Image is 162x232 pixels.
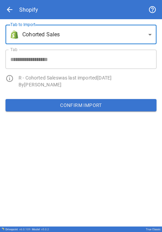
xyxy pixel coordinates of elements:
[5,74,14,83] span: info_outline
[10,47,18,52] label: Tab
[32,228,49,231] div: Model
[5,5,14,14] span: arrow_back
[1,228,4,230] img: Drivepoint
[22,30,60,39] span: Cohorted Sales
[19,81,157,88] p: By [PERSON_NAME]
[10,22,35,27] label: Tab to Import
[19,7,38,13] div: Shopify
[19,228,31,231] span: v 6.0.109
[146,228,161,231] div: True Classic
[19,74,157,81] p: R - Cohorted Sales was last imported [DATE]
[41,228,49,231] span: v 5.0.2
[5,99,157,111] button: Confirm Import
[10,30,19,39] img: brand icon not found
[5,228,31,231] div: Drivepoint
